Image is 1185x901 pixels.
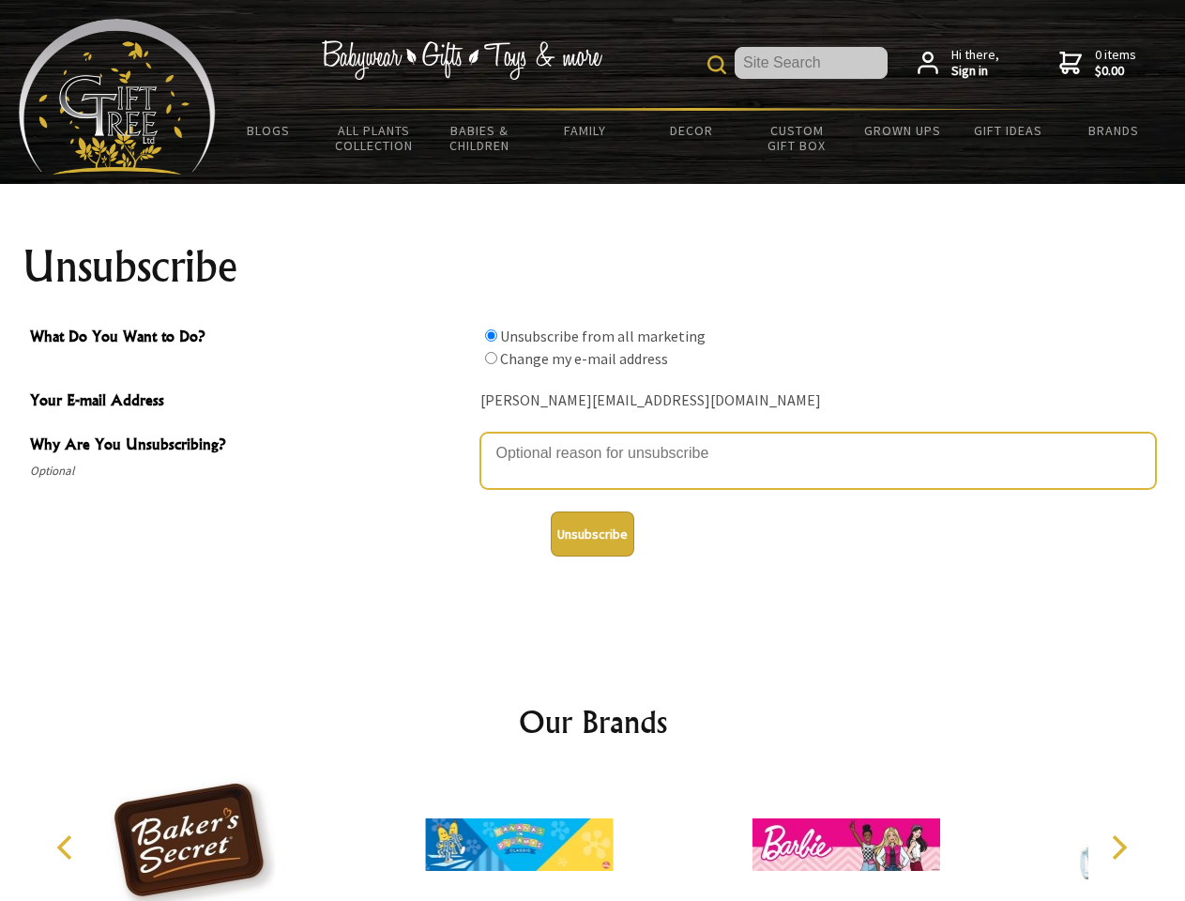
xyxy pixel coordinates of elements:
[38,699,1148,744] h2: Our Brands
[19,19,216,175] img: Babyware - Gifts - Toys and more...
[955,111,1061,150] a: Gift Ideas
[485,329,497,342] input: What Do You Want to Do?
[485,352,497,364] input: What Do You Want to Do?
[1095,46,1136,80] span: 0 items
[533,111,639,150] a: Family
[951,47,999,80] span: Hi there,
[427,111,533,165] a: Babies & Children
[638,111,744,150] a: Decor
[23,244,1163,289] h1: Unsubscribe
[1059,47,1136,80] a: 0 items$0.00
[1098,827,1139,868] button: Next
[216,111,322,150] a: BLOGS
[951,63,999,80] strong: Sign in
[30,389,471,416] span: Your E-mail Address
[47,827,88,868] button: Previous
[744,111,850,165] a: Custom Gift Box
[1061,111,1167,150] a: Brands
[30,433,471,460] span: Why Are You Unsubscribing?
[1095,63,1136,80] strong: $0.00
[30,460,471,482] span: Optional
[322,111,428,165] a: All Plants Collection
[480,433,1156,489] textarea: Why Are You Unsubscribing?
[849,111,955,150] a: Grown Ups
[500,349,668,368] label: Change my e-mail address
[707,55,726,74] img: product search
[321,40,602,80] img: Babywear - Gifts - Toys & more
[500,327,706,345] label: Unsubscribe from all marketing
[480,387,1156,416] div: [PERSON_NAME][EMAIL_ADDRESS][DOMAIN_NAME]
[30,325,471,352] span: What Do You Want to Do?
[551,512,634,557] button: Unsubscribe
[735,47,888,79] input: Site Search
[918,47,999,80] a: Hi there,Sign in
